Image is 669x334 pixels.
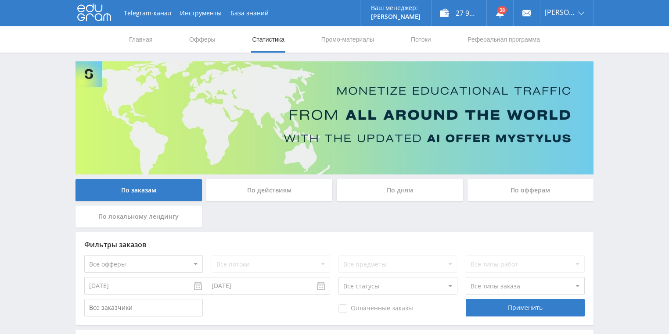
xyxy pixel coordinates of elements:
[410,26,432,53] a: Потоки
[337,179,463,201] div: По дням
[466,299,584,316] div: Применить
[206,179,333,201] div: По действиям
[371,4,421,11] p: Ваш менеджер:
[128,26,153,53] a: Главная
[188,26,216,53] a: Офферы
[76,179,202,201] div: По заказам
[76,206,202,227] div: По локальному лендингу
[251,26,285,53] a: Статистика
[84,241,585,249] div: Фильтры заказов
[338,304,413,313] span: Оплаченные заказы
[320,26,375,53] a: Промо-материалы
[84,299,203,316] input: Все заказчики
[371,13,421,20] p: [PERSON_NAME]
[545,9,575,16] span: [PERSON_NAME]
[76,61,593,174] img: Banner
[467,26,541,53] a: Реферальная программа
[468,179,594,201] div: По офферам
